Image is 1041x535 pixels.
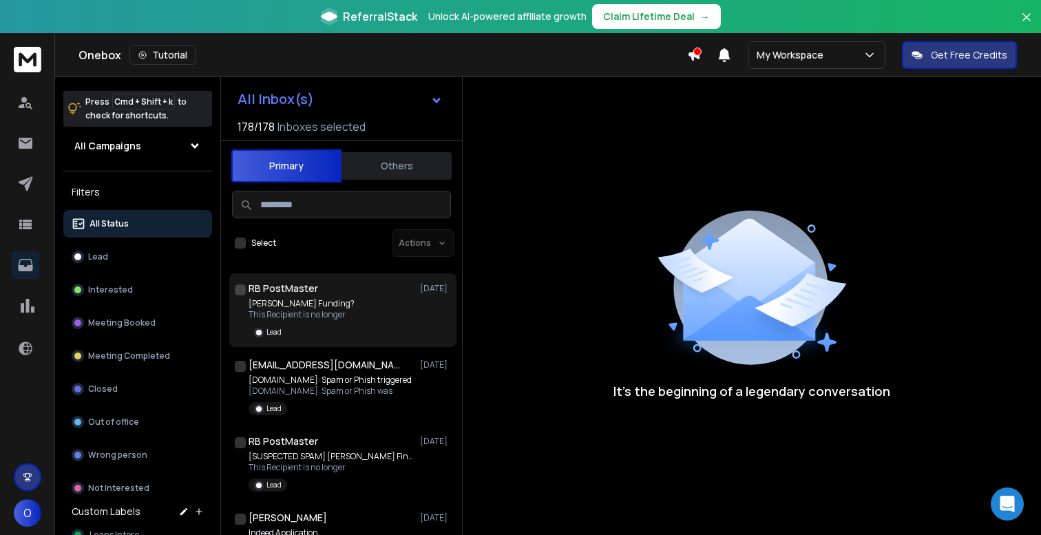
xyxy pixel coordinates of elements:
button: Tutorial [129,45,196,65]
button: Close banner [1018,8,1035,41]
button: Out of office [63,408,212,436]
h1: RB PostMaster [249,434,318,448]
button: Wrong person [63,441,212,469]
p: Lead [266,480,282,490]
h3: Inboxes selected [277,118,366,135]
p: This Recipient is no longer [249,309,355,320]
p: My Workspace [757,48,829,62]
button: Get Free Credits [902,41,1017,69]
button: All Status [63,210,212,238]
p: [DATE] [420,359,451,370]
p: [DATE] [420,283,451,294]
p: [DATE] [420,512,451,523]
p: Out of office [88,417,139,428]
button: Claim Lifetime Deal→ [592,4,721,29]
button: Not Interested [63,474,212,502]
p: Wrong person [88,450,147,461]
p: Closed [88,384,118,395]
span: → [700,10,710,23]
p: This Recipient is no longer [249,462,414,473]
p: Not Interested [88,483,149,494]
button: Lead [63,243,212,271]
p: [SUSPECTED SPAM] [PERSON_NAME] Finance? [249,451,414,462]
p: [DOMAIN_NAME]: Spam or Phish was [249,386,412,397]
h1: [EMAIL_ADDRESS][DOMAIN_NAME] [249,358,400,372]
p: Press to check for shortcuts. [85,95,187,123]
label: Select [251,238,276,249]
button: O [14,499,41,527]
h3: Filters [63,182,212,202]
h1: All Campaigns [74,139,141,153]
div: Open Intercom Messenger [991,487,1024,521]
p: [DATE] [420,436,451,447]
span: 178 / 178 [238,118,275,135]
div: Onebox [78,45,687,65]
button: Primary [231,149,341,182]
span: Cmd + Shift + k [112,94,175,109]
button: Meeting Completed [63,342,212,370]
p: Meeting Completed [88,350,170,361]
p: All Status [90,218,129,229]
button: Interested [63,276,212,304]
h3: Custom Labels [72,505,140,518]
p: Lead [266,403,282,414]
span: ReferralStack [343,8,417,25]
p: [DOMAIN_NAME]: Spam or Phish triggered [249,375,412,386]
h1: [PERSON_NAME] [249,511,327,525]
button: Closed [63,375,212,403]
p: Interested [88,284,133,295]
p: Lead [88,251,108,262]
h1: All Inbox(s) [238,92,314,106]
p: [PERSON_NAME] Funding? [249,298,355,309]
p: Lead [266,327,282,337]
p: Meeting Booked [88,317,156,328]
p: Unlock AI-powered affiliate growth [428,10,587,23]
button: All Inbox(s) [227,85,454,113]
button: Others [341,151,452,181]
p: Get Free Credits [931,48,1007,62]
button: Meeting Booked [63,309,212,337]
p: It’s the beginning of a legendary conversation [613,381,890,401]
h1: RB PostMaster [249,282,318,295]
button: All Campaigns [63,132,212,160]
